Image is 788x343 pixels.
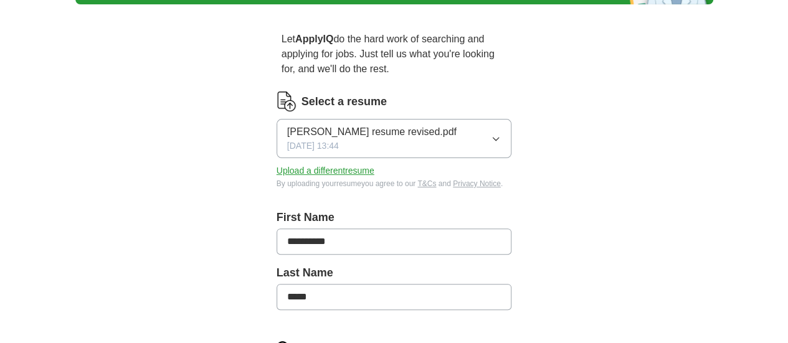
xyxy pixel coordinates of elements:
[277,178,512,189] div: By uploading your resume you agree to our and .
[277,209,512,226] label: First Name
[287,139,339,153] span: [DATE] 13:44
[277,119,512,158] button: [PERSON_NAME] resume revised.pdf[DATE] 13:44
[277,164,374,177] button: Upload a differentresume
[277,92,297,111] img: CV Icon
[295,34,333,44] strong: ApplyIQ
[417,179,436,188] a: T&Cs
[277,27,512,82] p: Let do the hard work of searching and applying for jobs. Just tell us what you're looking for, an...
[287,125,457,139] span: [PERSON_NAME] resume revised.pdf
[277,265,512,281] label: Last Name
[301,93,387,110] label: Select a resume
[453,179,501,188] a: Privacy Notice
